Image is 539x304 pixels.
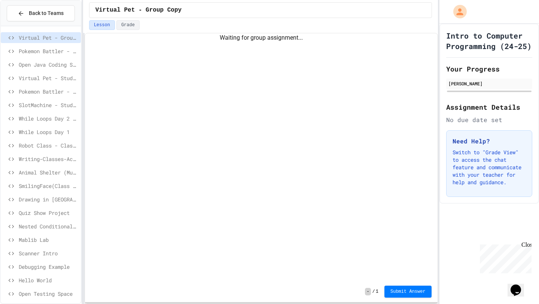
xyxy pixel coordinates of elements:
span: Open Testing Space [19,290,78,298]
span: Virtual Pet - Student Copy [19,74,78,82]
span: Writing-Classes-Activity-Ice-Cream-Cart [19,155,78,163]
span: Quiz Show Project [19,209,78,217]
h2: Your Progress [446,64,532,74]
h3: Need Help? [453,137,526,146]
span: Debugging Example [19,263,78,271]
span: Drawing in [GEOGRAPHIC_DATA] [19,195,78,203]
div: No due date set [446,115,532,124]
span: / [372,289,375,295]
p: Switch to "Grade View" to access the chat feature and communicate with your teacher for help and ... [453,149,526,186]
span: Scanner Intro [19,249,78,257]
div: [PERSON_NAME] [448,80,530,87]
span: Robot Class - Classes Review [19,142,78,149]
span: Animal Shelter (Multiple Class Design) [19,168,78,176]
span: Virtual Pet - Group Copy [19,34,78,42]
div: Chat with us now!Close [3,3,52,48]
iframe: chat widget [477,241,532,273]
span: SmilingFace(Class Design Intro) [19,182,78,190]
div: Waiting for group assignment... [85,33,438,42]
h1: Intro to Computer Programming (24-25) [446,30,532,51]
span: SlotMachine - Student Copy [19,101,78,109]
span: While Loops Day 1 [19,128,78,136]
span: While Loops Day 2 (Individual Practice) [19,115,78,122]
button: Lesson [89,20,115,30]
span: Pokemon Battler - Student Copy [19,88,78,95]
button: Grade [116,20,140,30]
span: 1 [376,289,378,295]
span: Pokemon Battler - Group Copy [19,47,78,55]
span: - [365,288,371,295]
div: My Account [445,3,469,20]
h2: Assignment Details [446,102,532,112]
span: Nested Conditionals Practice [19,222,78,230]
span: Open Java Coding Space - Individual [19,61,78,69]
iframe: chat widget [508,274,532,297]
span: Virtual Pet - Group Copy [95,6,182,15]
span: Mablib Lab [19,236,78,244]
button: Submit Answer [384,286,432,298]
span: Submit Answer [390,289,426,295]
span: Back to Teams [29,9,64,17]
button: Back to Teams [7,5,75,21]
span: Hello World [19,276,78,284]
